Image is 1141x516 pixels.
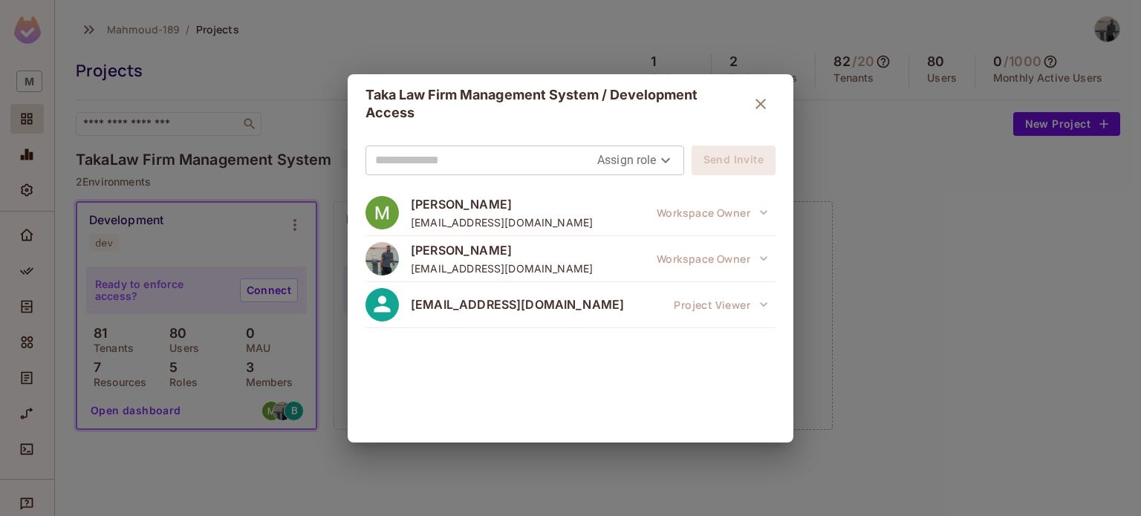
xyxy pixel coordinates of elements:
[666,290,776,319] span: This role was granted at the project level
[411,296,624,313] span: [EMAIL_ADDRESS][DOMAIN_NAME]
[365,242,399,275] img: ACg8ocJiI32mhJRCRNllGzWZHdRN8p7Rn1nJ3WZxzCbxU3MRZo-ZdtG9=s96-c
[649,197,776,227] span: This role was granted at the workspace level
[649,197,776,227] button: Workspace Owner
[649,244,776,273] span: This role was granted at the workspace level
[692,146,776,175] button: Send Invite
[597,148,674,172] div: Assign role
[365,196,399,229] img: ACg8ocIvVDcpGBvpySJplcStJkqHfP_1D8vShIqjdI-vMBbAUJNvew=s96-c
[411,215,593,229] span: [EMAIL_ADDRESS][DOMAIN_NAME]
[666,290,776,319] button: Project Viewer
[365,86,776,122] div: Taka Law Firm Management System / Development Access
[411,242,593,258] span: [PERSON_NAME]
[411,261,593,275] span: [EMAIL_ADDRESS][DOMAIN_NAME]
[649,244,776,273] button: Workspace Owner
[411,196,593,212] span: [PERSON_NAME]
